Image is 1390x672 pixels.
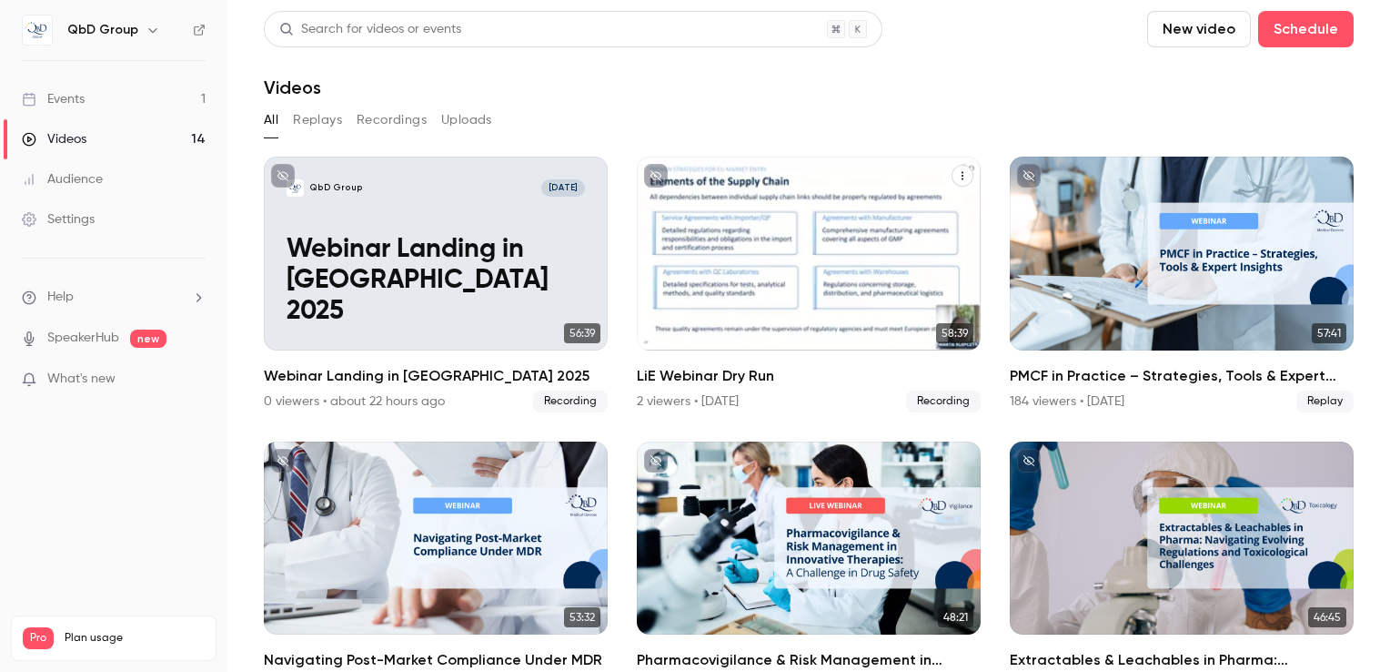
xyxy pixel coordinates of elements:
[47,288,74,307] span: Help
[1017,164,1041,188] button: unpublished
[637,392,739,411] div: 2 viewers • [DATE]
[22,170,103,188] div: Audience
[1010,649,1354,671] h2: Extractables & Leachables in Pharma: Navigating Evolving Regulations and Toxicological Challenges
[644,449,668,473] button: unpublished
[1308,607,1346,627] span: 46:45
[264,11,1354,661] section: Videos
[309,182,363,194] p: QbD Group
[264,649,608,671] h2: Navigating Post-Market Compliance Under MDR
[1010,157,1354,412] li: PMCF in Practice – Strategies, Tools & Expert Insights
[47,329,119,348] a: SpeakerHub
[637,157,981,412] li: LiE Webinar Dry Run
[130,330,166,348] span: new
[637,365,981,387] h2: LiE Webinar Dry Run
[22,210,95,229] div: Settings
[65,631,205,646] span: Plan usage
[23,627,54,649] span: Pro
[279,20,461,39] div: Search for videos or events
[264,106,278,135] button: All
[22,288,206,307] li: help-dropdown-opener
[184,372,206,388] iframe: Noticeable Trigger
[264,157,608,412] li: Webinar Landing in Europe_October 2025
[264,157,608,412] a: Webinar Landing in Europe_October 2025QbD Group[DATE]Webinar Landing in [GEOGRAPHIC_DATA] 202556:...
[264,76,321,98] h1: Videos
[1010,365,1354,387] h2: PMCF in Practice – Strategies, Tools & Expert Insights
[564,323,600,343] span: 56:39
[287,179,304,197] img: Webinar Landing in Europe_October 2025
[271,164,295,188] button: unpublished
[637,157,981,412] a: 58:39LiE Webinar Dry Run2 viewers • [DATE]Recording
[264,365,608,387] h2: Webinar Landing in [GEOGRAPHIC_DATA] 2025
[1312,323,1346,343] span: 57:41
[533,391,608,412] span: Recording
[271,449,295,473] button: unpublished
[938,607,973,627] span: 48:21
[67,21,138,39] h6: QbD Group
[23,15,52,45] img: QbD Group
[1147,11,1251,47] button: New video
[441,106,492,135] button: Uploads
[47,370,116,389] span: What's new
[541,179,585,197] span: [DATE]
[644,164,668,188] button: unpublished
[287,235,585,327] p: Webinar Landing in [GEOGRAPHIC_DATA] 2025
[1017,449,1041,473] button: unpublished
[1296,391,1354,412] span: Replay
[1010,157,1354,412] a: 57:41PMCF in Practice – Strategies, Tools & Expert Insights184 viewers • [DATE]Replay
[293,106,342,135] button: Replays
[357,106,427,135] button: Recordings
[637,649,981,671] h2: Pharmacovigilance & Risk Management in Innovative Therapies: A Challenge in Drug Safety
[22,130,86,148] div: Videos
[936,323,973,343] span: 58:39
[1258,11,1354,47] button: Schedule
[1010,392,1124,411] div: 184 viewers • [DATE]
[264,392,445,411] div: 0 viewers • about 22 hours ago
[564,607,600,627] span: 53:32
[906,391,981,412] span: Recording
[22,90,85,108] div: Events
